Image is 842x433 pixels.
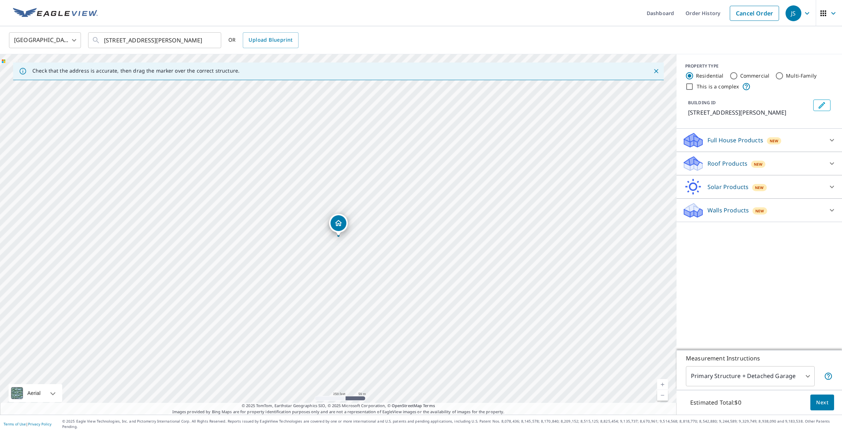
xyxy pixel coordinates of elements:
p: BUILDING ID [688,100,716,106]
div: JS [786,5,801,21]
input: Search by address or latitude-longitude [104,30,206,50]
p: Measurement Instructions [686,354,833,363]
label: This is a complex [697,83,739,90]
div: Aerial [25,384,43,402]
span: New [770,138,778,144]
a: OpenStreetMap [392,403,422,408]
a: Terms of Use [4,422,26,427]
div: Roof ProductsNew [682,155,836,172]
p: Solar Products [707,183,748,191]
span: Next [816,398,828,407]
span: Your report will include the primary structure and a detached garage if one exists. [824,372,833,381]
button: Next [810,395,834,411]
a: Upload Blueprint [243,32,298,48]
div: OR [228,32,299,48]
div: Aerial [9,384,62,402]
label: Commercial [740,72,770,79]
p: © 2025 Eagle View Technologies, Inc. and Pictometry International Corp. All Rights Reserved. Repo... [62,419,838,429]
p: Roof Products [707,159,747,168]
img: EV Logo [13,8,98,19]
div: Full House ProductsNew [682,132,836,149]
a: Current Level 17, Zoom Out [657,390,668,401]
a: Privacy Policy [28,422,51,427]
div: Solar ProductsNew [682,178,836,195]
button: Close [651,66,661,76]
label: Multi-Family [786,72,816,79]
p: Check that the address is accurate, then drag the marker over the correct structure. [32,68,240,74]
div: Dropped pin, building 1, Residential property, 3101 Congress Dr Kokomo, IN 46902 [329,214,348,236]
span: New [755,208,764,214]
a: Current Level 17, Zoom In [657,379,668,390]
p: | [4,422,51,426]
span: © 2025 TomTom, Earthstar Geographics SIO, © 2025 Microsoft Corporation, © [242,403,435,409]
div: [GEOGRAPHIC_DATA] [9,30,81,50]
label: Residential [696,72,724,79]
span: New [755,185,764,190]
a: Cancel Order [730,6,779,21]
button: Edit building 1 [813,100,830,111]
p: Walls Products [707,206,749,215]
p: [STREET_ADDRESS][PERSON_NAME] [688,108,810,117]
span: Upload Blueprint [249,36,292,45]
div: Primary Structure + Detached Garage [686,366,815,386]
p: Full House Products [707,136,763,144]
p: Estimated Total: $0 [684,395,747,410]
div: Walls ProductsNew [682,202,836,219]
span: New [754,161,763,167]
div: PROPERTY TYPE [685,63,833,69]
a: Terms [423,403,435,408]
